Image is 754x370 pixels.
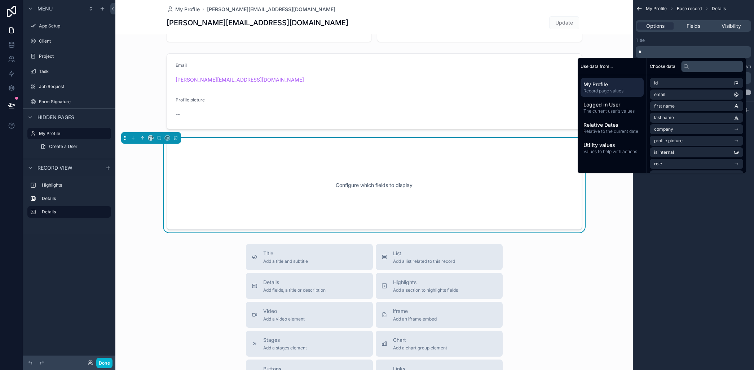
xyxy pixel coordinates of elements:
[393,345,447,351] span: Add a chart group element
[646,22,665,30] span: Options
[246,273,373,299] button: DetailsAdd fields, a title or description
[167,18,348,28] h1: [PERSON_NAME][EMAIL_ADDRESS][DOMAIN_NAME]
[39,69,110,74] label: Task
[687,22,700,30] span: Fields
[646,6,667,12] span: My Profile
[650,64,675,69] span: Choose data
[393,287,458,293] span: Add a section to highlights fields
[263,308,305,315] span: Video
[23,176,115,225] div: scrollable content
[42,196,108,201] label: Details
[263,258,308,264] span: Add a title and subtitle
[39,23,110,29] label: App Setup
[36,141,111,152] a: Create a User
[263,287,326,293] span: Add fields, a title or description
[712,6,726,12] span: Details
[583,129,641,134] span: Relative to the current date
[393,308,437,315] span: iframe
[178,153,570,218] div: Configure which fields to display
[583,142,641,149] span: Utility values
[636,46,751,58] div: scrollable content
[39,38,110,44] label: Client
[583,121,641,129] span: Relative Dates
[42,182,108,188] label: Highlights
[49,144,78,149] span: Create a User
[207,6,335,13] a: [PERSON_NAME][EMAIL_ADDRESS][DOMAIN_NAME]
[246,302,373,328] button: VideoAdd a video element
[583,81,641,88] span: My Profile
[263,316,305,322] span: Add a video element
[27,96,111,108] a: Form Signature
[581,64,613,69] span: Use data from...
[39,84,110,90] label: Job Request
[38,114,74,121] span: Hidden pages
[263,345,307,351] span: Add a stages element
[583,108,641,114] span: The current user's values
[583,88,641,94] span: Record page values
[167,6,200,13] a: My Profile
[27,35,111,47] a: Client
[393,336,447,344] span: Chart
[27,51,111,62] a: Project
[27,66,111,77] a: Task
[393,279,458,286] span: Highlights
[578,75,647,160] div: scrollable content
[39,99,110,105] label: Form Signature
[42,209,105,215] label: Details
[583,101,641,108] span: Logged in User
[376,331,503,357] button: ChartAdd a chart group element
[27,20,111,32] a: App Setup
[376,273,503,299] button: HighlightsAdd a section to highlights fields
[39,131,107,136] label: My Profile
[636,38,645,43] label: Title
[38,5,53,12] span: Menu
[677,6,702,12] span: Base record
[246,331,373,357] button: StagesAdd a stages element
[722,22,741,30] span: Visibility
[376,244,503,270] button: ListAdd a list related to this record
[175,6,200,13] span: My Profile
[27,128,111,139] a: My Profile
[246,244,373,270] button: TitleAdd a title and subtitle
[38,164,72,171] span: Record view
[263,336,307,344] span: Stages
[39,53,110,59] label: Project
[96,358,113,368] button: Done
[263,250,308,257] span: Title
[263,279,326,286] span: Details
[376,302,503,328] button: iframeAdd an iframe embed
[583,149,641,154] span: Values to help with actions
[393,316,437,322] span: Add an iframe embed
[27,81,111,92] a: Job Request
[393,258,455,264] span: Add a list related to this record
[393,250,455,257] span: List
